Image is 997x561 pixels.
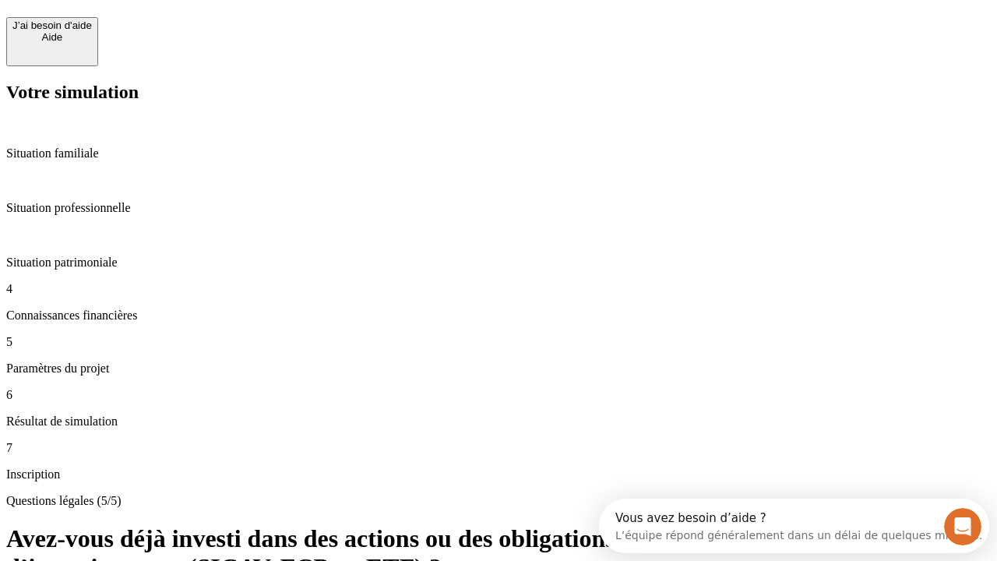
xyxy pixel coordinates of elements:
[6,82,991,103] h2: Votre simulation
[6,362,991,376] p: Paramètres du projet
[6,494,991,508] p: Questions légales (5/5)
[6,309,991,323] p: Connaissances financières
[12,31,92,43] div: Aide
[6,388,991,402] p: 6
[6,335,991,349] p: 5
[6,282,991,296] p: 4
[16,26,383,42] div: L’équipe répond généralement dans un délai de quelques minutes.
[6,201,991,215] p: Situation professionnelle
[6,467,991,482] p: Inscription
[12,19,92,31] div: J’ai besoin d'aide
[599,499,989,553] iframe: Intercom live chat discovery launcher
[16,13,383,26] div: Vous avez besoin d’aide ?
[6,415,991,429] p: Résultat de simulation
[6,6,429,49] div: Ouvrir le Messenger Intercom
[6,256,991,270] p: Situation patrimoniale
[6,441,991,455] p: 7
[6,146,991,161] p: Situation familiale
[6,17,98,66] button: J’ai besoin d'aideAide
[944,508,981,545] iframe: Intercom live chat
